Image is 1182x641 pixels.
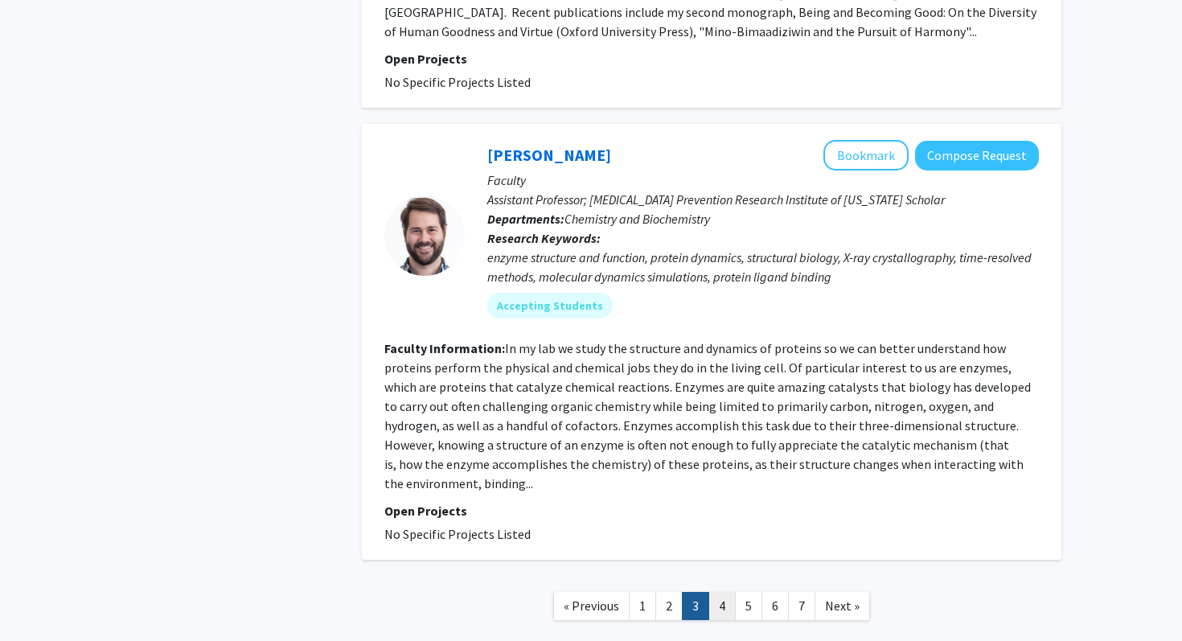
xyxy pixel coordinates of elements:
div: enzyme structure and function, protein dynamics, structural biology, X-ray crystallography, time-... [487,248,1039,286]
span: Chemistry and Biochemistry [564,211,710,227]
p: Open Projects [384,49,1039,68]
p: Faculty [487,171,1039,190]
span: Next » [825,598,860,614]
b: Research Keywords: [487,230,601,246]
a: Previous [553,592,630,620]
span: No Specific Projects Listed [384,526,531,542]
mat-chip: Accepting Students [487,293,613,318]
span: « Previous [564,598,619,614]
a: 5 [735,592,762,620]
a: Next [815,592,870,620]
span: No Specific Projects Listed [384,74,531,90]
a: 2 [655,592,683,620]
button: Add Jonathan Clinger to Bookmarks [823,140,909,171]
a: 7 [788,592,815,620]
a: 6 [761,592,789,620]
a: 3 [682,592,709,620]
button: Compose Request to Jonathan Clinger [915,141,1039,171]
b: Faculty Information: [384,340,505,356]
p: Assistant Professor; [MEDICAL_DATA] Prevention Research Institute of [US_STATE] Scholar [487,190,1039,209]
a: [PERSON_NAME] [487,145,611,165]
p: Open Projects [384,501,1039,520]
nav: Page navigation [362,576,1061,641]
fg-read-more: In my lab we study the structure and dynamics of proteins so we can better understand how protein... [384,340,1031,491]
iframe: Chat [12,569,68,629]
b: Departments: [487,211,564,227]
a: 1 [629,592,656,620]
a: 4 [708,592,736,620]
